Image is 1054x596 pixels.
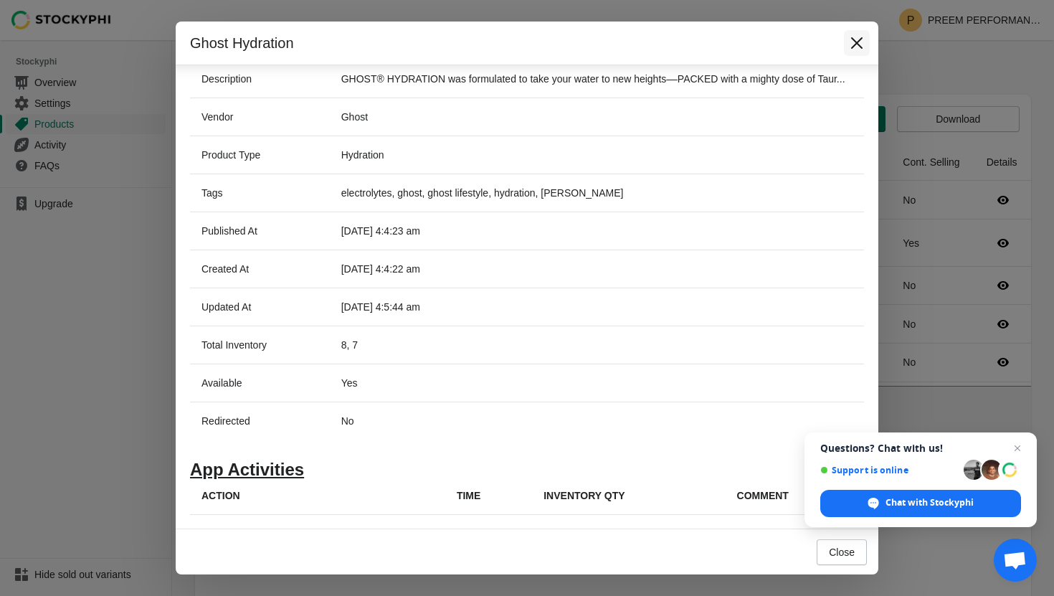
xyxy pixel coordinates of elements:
[844,30,870,56] button: Close
[886,496,974,509] span: Chat with Stockyphi
[190,288,330,326] th: Updated At
[820,465,959,476] span: Support is online
[330,402,864,440] td: No
[820,443,1021,454] span: Questions? Chat with us!
[532,477,725,515] th: Inventory Qty
[1009,440,1026,457] span: Close chat
[445,477,532,515] th: Time
[817,539,867,565] button: Close
[190,463,864,477] h1: App Activities
[190,402,330,440] th: Redirected
[341,72,853,86] div: GHOST® HYDRATION was formulated to take your water to new heights––PACKED with a mighty dose of T...
[726,477,864,515] th: Comment
[994,539,1037,582] div: Open chat
[190,33,830,53] h2: Ghost Hydration
[820,490,1021,517] div: Chat with Stockyphi
[330,364,864,402] td: Yes
[829,547,855,558] span: Close
[190,477,445,515] th: Action
[190,212,330,250] th: Published At
[330,98,864,136] td: Ghost
[190,250,330,288] th: Created At
[330,326,864,364] td: 8, 7
[330,288,864,326] td: [DATE] 4:5:44 am
[190,60,330,98] th: Description
[330,250,864,288] td: [DATE] 4:4:22 am
[190,364,330,402] th: Available
[190,98,330,136] th: Vendor
[330,212,864,250] td: [DATE] 4:4:23 am
[330,136,864,174] td: Hydration
[190,174,330,212] th: Tags
[190,326,330,364] th: Total Inventory
[330,174,864,212] td: electrolytes, ghost, ghost lifestyle, hydration, [PERSON_NAME]
[190,136,330,174] th: Product Type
